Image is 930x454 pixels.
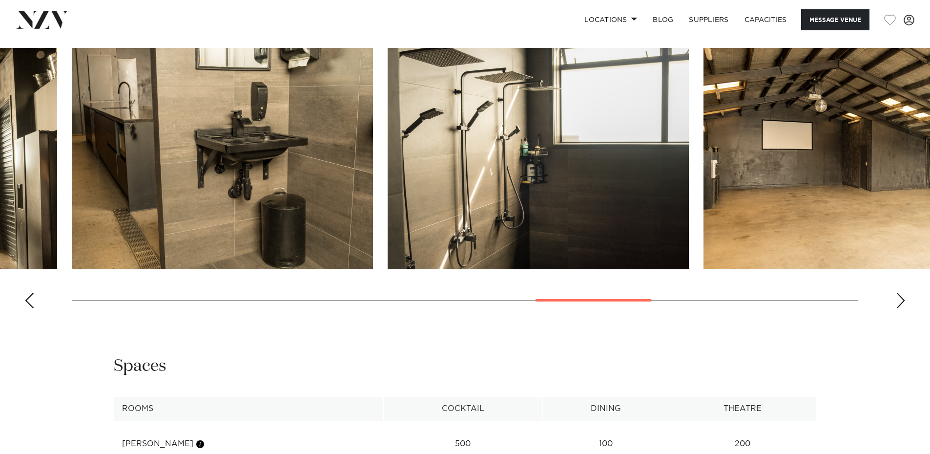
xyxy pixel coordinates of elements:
th: Rooms [114,397,383,421]
th: Cocktail [383,397,542,421]
swiper-slide: 12 / 17 [388,48,689,269]
swiper-slide: 11 / 17 [72,48,373,269]
th: Dining [543,397,669,421]
a: SUPPLIERS [681,9,736,30]
a: Locations [577,9,645,30]
h2: Spaces [114,355,166,377]
a: Capacities [737,9,795,30]
th: Theatre [669,397,816,421]
button: Message Venue [801,9,869,30]
img: nzv-logo.png [16,11,69,28]
a: BLOG [645,9,681,30]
